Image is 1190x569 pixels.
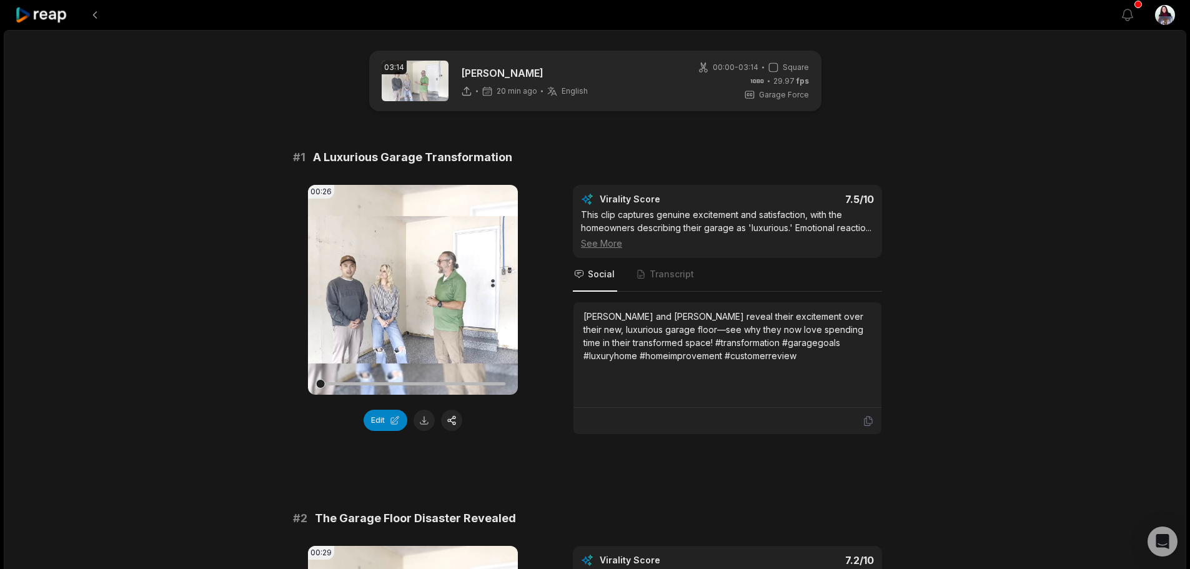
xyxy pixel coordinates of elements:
span: The Garage Floor Disaster Revealed [315,510,516,527]
div: Virality Score [600,554,734,567]
span: 00:00 - 03:14 [713,62,758,73]
div: This clip captures genuine excitement and satisfaction, with the homeowners describing their gara... [581,208,874,250]
button: Edit [364,410,407,431]
span: fps [796,76,809,86]
span: English [562,86,588,96]
div: 7.5 /10 [740,193,875,205]
div: Open Intercom Messenger [1148,527,1178,557]
span: Social [588,268,615,280]
video: Your browser does not support mp4 format. [308,185,518,395]
div: 7.2 /10 [740,554,875,567]
span: Square [783,62,809,73]
span: Garage Force [759,89,809,101]
span: # 2 [293,510,307,527]
span: 20 min ago [497,86,537,96]
span: A Luxurious Garage Transformation [313,149,512,166]
div: 03:14 [382,61,407,74]
div: See More [581,237,874,250]
span: Transcript [650,268,694,280]
p: [PERSON_NAME] [461,66,588,81]
div: Virality Score [600,193,734,205]
div: [PERSON_NAME] and [PERSON_NAME] reveal their excitement over their new, luxurious garage floor—se... [583,310,871,362]
span: 29.97 [773,76,809,87]
nav: Tabs [573,258,882,292]
span: # 1 [293,149,305,166]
